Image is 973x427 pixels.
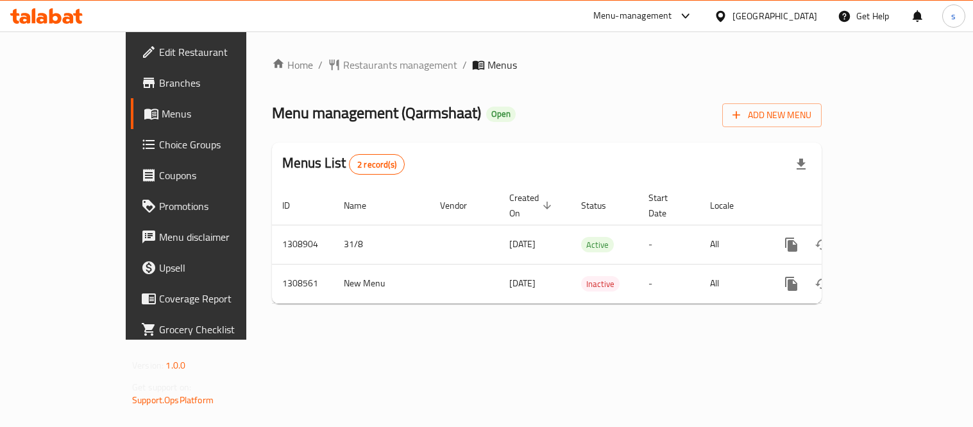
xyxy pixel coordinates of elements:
[282,198,307,213] span: ID
[328,57,457,73] a: Restaurants management
[722,103,822,127] button: Add New Menu
[131,98,288,129] a: Menus
[344,198,383,213] span: Name
[272,264,334,303] td: 1308561
[776,268,807,299] button: more
[131,160,288,191] a: Coupons
[282,153,405,175] h2: Menus List
[334,264,430,303] td: New Menu
[272,57,313,73] a: Home
[462,57,467,73] li: /
[638,225,700,264] td: -
[700,225,766,264] td: All
[132,379,191,396] span: Get support on:
[732,107,811,123] span: Add New Menu
[349,154,405,175] div: Total records count
[581,238,614,252] span: Active
[786,149,816,180] div: Export file
[131,252,288,283] a: Upsell
[165,357,185,374] span: 1.0.0
[131,129,288,160] a: Choice Groups
[807,268,838,299] button: Change Status
[334,225,430,264] td: 31/8
[350,159,404,171] span: 2 record(s)
[509,275,536,292] span: [DATE]
[710,198,750,213] span: Locale
[700,264,766,303] td: All
[132,392,214,408] a: Support.OpsPlatform
[440,198,484,213] span: Vendor
[807,229,838,260] button: Change Status
[159,198,278,214] span: Promotions
[159,44,278,60] span: Edit Restaurant
[486,109,516,119] span: Open
[951,9,956,23] span: s
[581,198,623,213] span: Status
[131,67,288,98] a: Branches
[159,168,278,183] span: Coupons
[159,75,278,91] span: Branches
[509,190,555,221] span: Created On
[776,229,807,260] button: more
[648,190,684,221] span: Start Date
[486,107,516,122] div: Open
[159,322,278,337] span: Grocery Checklist
[318,57,323,73] li: /
[272,186,910,304] table: enhanced table
[581,277,620,292] span: Inactive
[159,291,278,306] span: Coverage Report
[732,9,817,23] div: [GEOGRAPHIC_DATA]
[131,314,288,345] a: Grocery Checklist
[159,137,278,152] span: Choice Groups
[131,283,288,314] a: Coverage Report
[272,57,822,73] nav: breadcrumb
[343,57,457,73] span: Restaurants management
[132,357,164,374] span: Version:
[487,57,517,73] span: Menus
[131,37,288,67] a: Edit Restaurant
[638,264,700,303] td: -
[509,236,536,252] span: [DATE]
[131,222,288,252] a: Menu disclaimer
[131,191,288,222] a: Promotions
[272,98,481,127] span: Menu management ( Qarmshaat )
[593,8,672,24] div: Menu-management
[162,106,278,121] span: Menus
[581,276,620,292] div: Inactive
[766,186,910,225] th: Actions
[159,229,278,245] span: Menu disclaimer
[159,260,278,275] span: Upsell
[272,225,334,264] td: 1308904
